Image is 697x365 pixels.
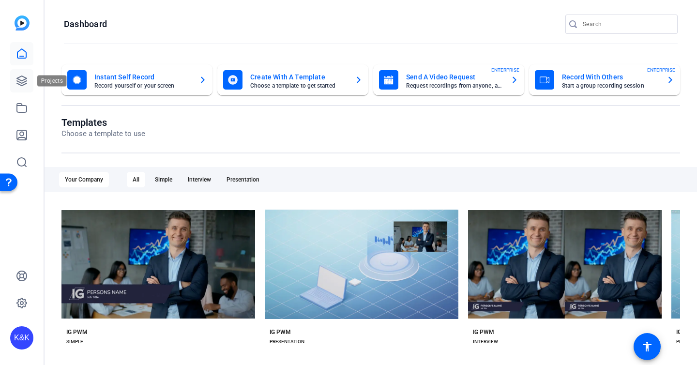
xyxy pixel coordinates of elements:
div: SIMPLE [66,338,83,346]
input: Search [583,18,670,30]
mat-card-title: Instant Self Record [94,71,191,83]
div: IG PWM [270,328,291,336]
p: Choose a template to use [61,128,145,139]
mat-card-title: Record With Others [562,71,659,83]
span: ENTERPRISE [491,66,519,74]
mat-card-subtitle: Start a group recording session [562,83,659,89]
div: K&K [10,326,33,350]
div: Your Company [59,172,109,187]
button: Instant Self RecordRecord yourself or your screen [61,64,212,95]
button: Create With A TemplateChoose a template to get started [217,64,368,95]
div: All [127,172,145,187]
div: PRESENTATION [270,338,304,346]
h1: Templates [61,117,145,128]
div: INTERVIEW [473,338,498,346]
div: IG PWM [473,328,494,336]
img: blue-gradient.svg [15,15,30,30]
div: IG PWM [66,328,88,336]
div: Simple [149,172,178,187]
mat-card-subtitle: Choose a template to get started [250,83,347,89]
span: ENTERPRISE [647,66,675,74]
button: Send A Video RequestRequest recordings from anyone, anywhereENTERPRISE [373,64,524,95]
div: Presentation [221,172,265,187]
div: Projects [37,75,68,87]
mat-card-subtitle: Record yourself or your screen [94,83,191,89]
mat-icon: accessibility [641,341,653,352]
mat-card-title: Create With A Template [250,71,347,83]
h1: Dashboard [64,18,107,30]
div: Interview [182,172,217,187]
mat-card-subtitle: Request recordings from anyone, anywhere [406,83,503,89]
button: Record With OthersStart a group recording sessionENTERPRISE [529,64,680,95]
mat-card-title: Send A Video Request [406,71,503,83]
